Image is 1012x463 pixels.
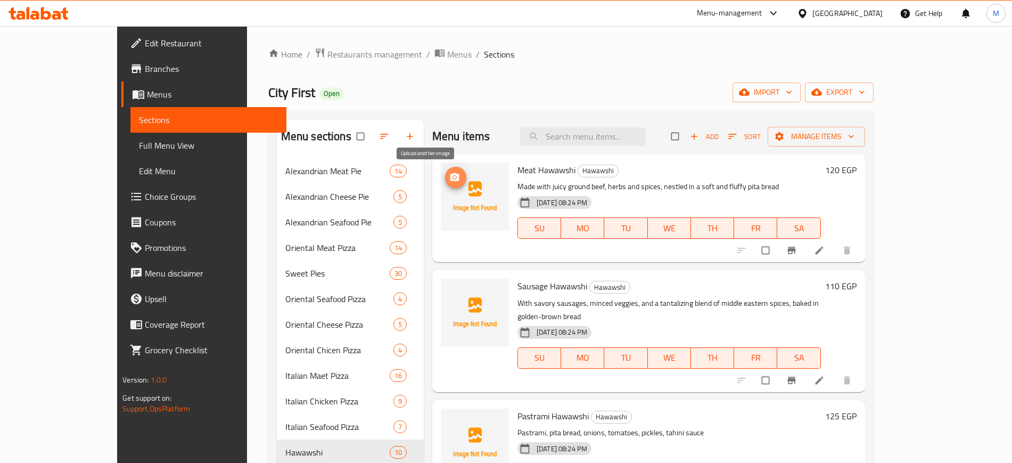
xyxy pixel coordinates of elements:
[687,128,721,145] button: Add
[145,37,277,50] span: Edit Restaurant
[777,347,820,369] button: SA
[726,128,763,145] button: Sort
[393,318,407,331] div: items
[690,131,719,143] span: Add
[608,221,643,236] span: TU
[285,293,393,305] span: Oriental Seafood Pizza
[139,139,277,152] span: Full Menu View
[780,369,805,392] button: Branch-specific-item
[394,217,406,228] span: 5
[327,48,422,61] span: Restaurants management
[122,391,171,405] span: Get support on:
[561,217,604,239] button: MO
[285,216,393,229] div: Alexandrian Seafood Pie
[522,350,557,365] span: SU
[285,190,393,203] span: Alexandrian Cheese Pie
[277,388,424,414] div: Italian Chicken Pizza9
[777,217,820,239] button: SA
[608,350,643,365] span: TU
[393,420,407,433] div: items
[532,327,591,337] span: [DATE] 08:24 PM
[517,278,587,294] span: Sausage Hawawshi
[394,192,406,202] span: 5
[695,350,730,365] span: TH
[122,373,149,387] span: Version:
[441,279,509,347] img: Sausage Hawawshi
[121,235,286,261] a: Promotions
[721,128,768,145] span: Sort items
[394,294,406,304] span: 4
[728,131,761,143] span: Sort
[805,83,874,102] button: export
[441,163,509,231] img: Meat Hawawshi
[145,190,277,203] span: Choice Groups
[691,217,734,239] button: TH
[517,217,561,239] button: SU
[825,409,857,424] h6: 125 EGP
[394,396,406,407] span: 9
[121,209,286,235] a: Coupons
[285,165,390,177] span: Alexandrian Meat Pie
[697,7,762,20] div: Menu-management
[268,80,315,104] span: City First
[139,165,277,177] span: Edit Menu
[285,241,390,254] div: Oriental Meat Pizza
[277,286,424,312] div: Oriental Seafood Pizza4
[476,48,480,61] li: /
[145,216,277,229] span: Coupons
[393,190,407,203] div: items
[285,344,393,356] span: Oriental Chicen Pizza
[277,158,424,184] div: Alexandrian Meat Pie14
[394,320,406,330] span: 5
[121,30,286,56] a: Edit Restaurant
[145,318,277,331] span: Coverage Report
[648,217,691,239] button: WE
[130,158,286,184] a: Edit Menu
[738,221,773,236] span: FR
[589,281,630,294] div: Hawawshi
[776,130,857,143] span: Manage items
[695,221,730,236] span: TH
[517,347,561,369] button: SU
[590,281,630,294] span: Hawawshi
[578,165,618,177] span: Hawawshi
[434,47,472,61] a: Menus
[145,344,277,356] span: Grocery Checklist
[277,184,424,209] div: Alexandrian Cheese Pie5
[145,293,277,305] span: Upsell
[390,446,407,459] div: items
[121,56,286,82] a: Branches
[130,107,286,133] a: Sections
[780,239,805,262] button: Branch-specific-item
[814,375,827,386] a: Edit menu item
[755,370,778,391] span: Select to update
[604,347,647,369] button: TU
[277,414,424,440] div: Italian Seafood Pizza7
[781,221,816,236] span: SA
[426,48,430,61] li: /
[517,180,821,193] p: Made with juicy ground beef, herbs and spices, nestled in a soft and fluffy pita bread
[319,87,344,100] div: Open
[393,344,407,356] div: items
[121,312,286,337] a: Coverage Report
[145,241,277,254] span: Promotions
[768,127,865,147] button: Manage items
[285,395,393,408] div: Italian Chicken Pizza
[277,261,424,286] div: Sweet Pies30
[390,165,407,177] div: items
[835,369,861,392] button: delete
[390,448,406,458] span: 10
[121,337,286,363] a: Grocery Checklist
[285,318,393,331] span: Oriental Cheese Pizza
[648,347,691,369] button: WE
[285,369,390,382] div: Italian Maet Pizza
[145,62,277,75] span: Branches
[825,279,857,294] h6: 110 EGP
[390,269,406,279] span: 30
[652,350,687,365] span: WE
[517,408,589,424] span: Pastrami Hawawshi
[285,420,393,433] div: Italian Seafood Pizza
[285,446,390,459] span: Hawawshi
